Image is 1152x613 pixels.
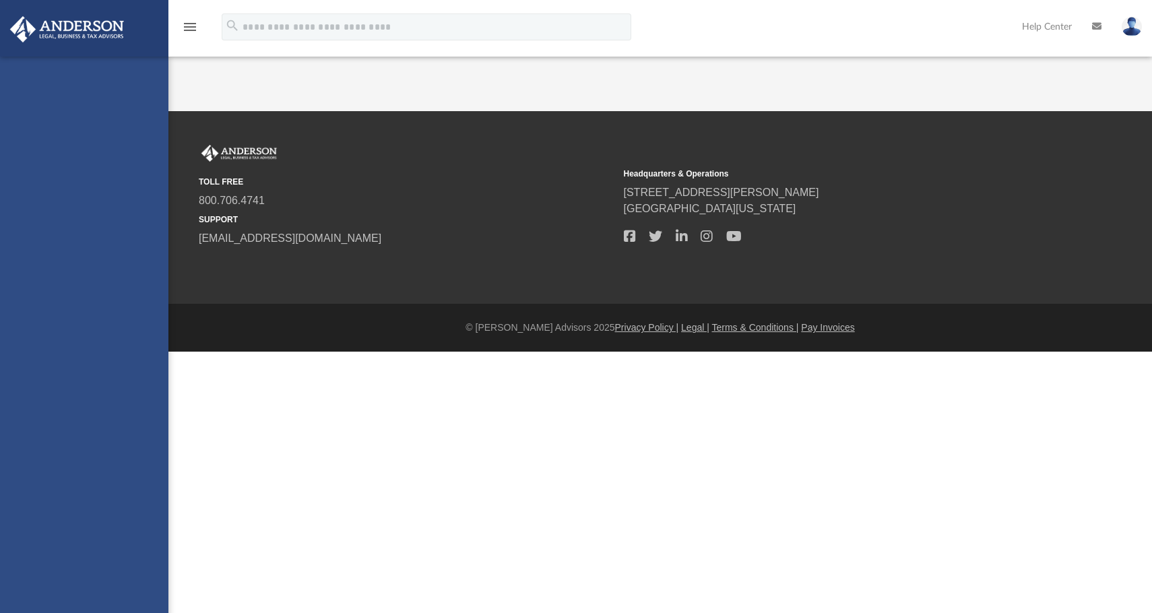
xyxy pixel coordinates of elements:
a: Privacy Policy | [615,322,679,333]
img: Anderson Advisors Platinum Portal [199,145,280,162]
a: 800.706.4741 [199,195,265,206]
i: search [225,18,240,33]
a: Terms & Conditions | [712,322,799,333]
small: TOLL FREE [199,176,614,188]
small: SUPPORT [199,214,614,226]
img: User Pic [1122,17,1142,36]
i: menu [182,19,198,35]
a: Legal | [681,322,709,333]
a: Pay Invoices [801,322,854,333]
img: Anderson Advisors Platinum Portal [6,16,128,42]
div: © [PERSON_NAME] Advisors 2025 [168,321,1152,335]
a: [GEOGRAPHIC_DATA][US_STATE] [624,203,796,214]
a: [STREET_ADDRESS][PERSON_NAME] [624,187,819,198]
a: [EMAIL_ADDRESS][DOMAIN_NAME] [199,232,381,244]
small: Headquarters & Operations [624,168,1039,180]
a: menu [182,26,198,35]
